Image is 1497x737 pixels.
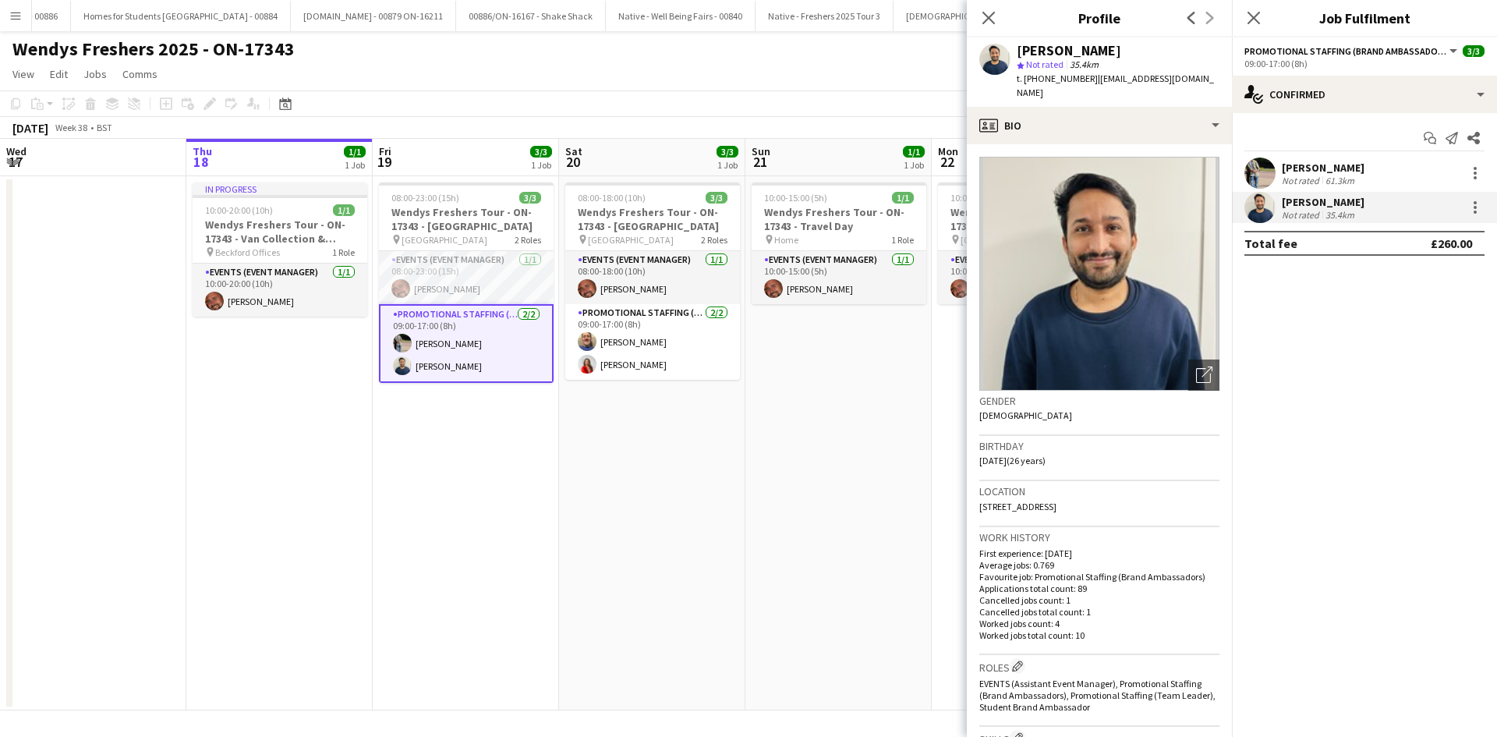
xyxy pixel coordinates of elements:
div: 09:00-17:00 (8h) [1244,58,1485,69]
span: 2 Roles [515,234,541,246]
button: Native - Well Being Fairs - 00840 [606,1,756,31]
span: Thu [193,144,212,158]
div: BST [97,122,112,133]
span: View [12,67,34,81]
span: [STREET_ADDRESS] [979,501,1056,512]
span: 3/3 [706,192,727,204]
span: 18 [190,153,212,171]
span: 3/3 [519,192,541,204]
div: [PERSON_NAME] [1282,195,1364,209]
h3: Work history [979,530,1219,544]
span: Wed [6,144,27,158]
h3: Gender [979,394,1219,408]
app-card-role: Events (Event Manager)1/108:00-18:00 (10h)[PERSON_NAME] [565,251,740,304]
p: Applications total count: 89 [979,583,1219,594]
app-card-role: Promotional Staffing (Brand Ambassadors)2/209:00-17:00 (8h)[PERSON_NAME][PERSON_NAME] [379,304,554,383]
button: Native - Freshers 2025 Tour 3 [756,1,894,31]
button: Homes for Students [GEOGRAPHIC_DATA] - 00884 [71,1,291,31]
button: [DOMAIN_NAME] - 00879 ON-16211 [291,1,456,31]
h3: Wendys Freshers Tour - ON-17343 - Travel Day [752,205,926,233]
button: Promotional Staffing (Brand Ambassadors) [1244,45,1460,57]
h3: Wendys Freshers Tour - ON-17343 - Travel Day [938,205,1113,233]
app-job-card: In progress10:00-20:00 (10h)1/1Wendys Freshers Tour - ON-17343 - Van Collection & Travel Day Beck... [193,182,367,317]
span: 3/3 [1463,45,1485,57]
span: Home [774,234,798,246]
span: 3/3 [717,146,738,158]
h3: Wendys Freshers Tour - ON-17343 - Van Collection & Travel Day [193,218,367,246]
div: [PERSON_NAME] [1017,44,1121,58]
span: 1/1 [344,146,366,158]
div: Confirmed [1232,76,1497,113]
span: Comms [122,67,157,81]
span: Sat [565,144,582,158]
p: Worked jobs count: 4 [979,618,1219,629]
app-job-card: 08:00-23:00 (15h)3/3Wendys Freshers Tour - ON-17343 - [GEOGRAPHIC_DATA] [GEOGRAPHIC_DATA]2 RolesE... [379,182,554,383]
p: Cancelled jobs count: 1 [979,594,1219,606]
h3: Birthday [979,439,1219,453]
app-card-role: Events (Event Manager)1/110:00-15:00 (5h)[PERSON_NAME] [752,251,926,304]
app-card-role: Events (Event Manager)1/108:00-23:00 (15h)[PERSON_NAME] [379,251,554,304]
span: 10:00-15:00 (5h) [764,192,827,204]
app-job-card: 10:00-15:00 (5h)1/1Wendys Freshers Tour - ON-17343 - Travel Day Home1 RoleEvents (Event Manager)1... [752,182,926,304]
div: 35.4km [1322,209,1357,221]
p: Favourite job: Promotional Staffing (Brand Ambassadors) [979,571,1219,583]
button: 00886/ON-16167 - Shake Shack [456,1,606,31]
button: [DEMOGRAPHIC_DATA][PERSON_NAME] 2025 Tour 2 - 00848 [894,1,1154,31]
h3: Location [979,484,1219,498]
div: 1 Job [717,159,738,171]
div: 08:00-18:00 (10h)3/3Wendys Freshers Tour - ON-17343 - [GEOGRAPHIC_DATA] [GEOGRAPHIC_DATA]2 RolesE... [565,182,740,380]
span: Not rated [1026,58,1063,70]
p: Average jobs: 0.769 [979,559,1219,571]
h3: Job Fulfilment [1232,8,1497,28]
span: 1 Role [332,246,355,258]
div: 1 Job [531,159,551,171]
h3: Profile [967,8,1232,28]
span: 2 Roles [701,234,727,246]
span: [GEOGRAPHIC_DATA] [588,234,674,246]
span: | [EMAIL_ADDRESS][DOMAIN_NAME] [1017,73,1214,98]
app-card-role: Events (Event Manager)1/110:00-20:00 (10h)[PERSON_NAME] [193,264,367,317]
span: Edit [50,67,68,81]
div: 1 Job [345,159,365,171]
span: Sun [752,144,770,158]
div: Not rated [1282,175,1322,186]
a: Jobs [77,64,113,84]
span: [DEMOGRAPHIC_DATA] [979,409,1072,421]
img: Crew avatar or photo [979,157,1219,391]
div: [PERSON_NAME] [1282,161,1364,175]
a: Edit [44,64,74,84]
span: 10:00-15:00 (5h) [950,192,1014,204]
span: EVENTS (Assistant Event Manager), Promotional Staffing (Brand Ambassadors), Promotional Staffing ... [979,678,1216,713]
span: 3/3 [530,146,552,158]
span: [GEOGRAPHIC_DATA] [961,234,1046,246]
h1: Wendys Freshers 2025 - ON-17343 [12,37,295,61]
div: 10:00-15:00 (5h)1/1Wendys Freshers Tour - ON-17343 - Travel Day [GEOGRAPHIC_DATA]1 RoleEvents (Ev... [938,182,1113,304]
span: 20 [563,153,582,171]
a: Comms [116,64,164,84]
h3: Roles [979,658,1219,675]
span: 17 [4,153,27,171]
span: t. [PHONE_NUMBER] [1017,73,1098,84]
span: 1/1 [333,204,355,216]
span: 1/1 [903,146,925,158]
p: Cancelled jobs total count: 1 [979,606,1219,618]
div: 1 Job [904,159,924,171]
div: In progress [193,182,367,195]
div: 61.3km [1322,175,1357,186]
div: Open photos pop-in [1188,360,1219,391]
p: First experience: [DATE] [979,547,1219,559]
span: Mon [938,144,958,158]
span: Beckford Offices [215,246,280,258]
span: Promotional Staffing (Brand Ambassadors) [1244,45,1447,57]
span: 22 [936,153,958,171]
div: £260.00 [1431,236,1472,251]
span: 35.4km [1067,58,1102,70]
span: 1/1 [892,192,914,204]
span: 08:00-18:00 (10h) [578,192,646,204]
app-card-role: Events (Event Manager)1/110:00-15:00 (5h)[PERSON_NAME] [938,251,1113,304]
div: Total fee [1244,236,1297,251]
p: Worked jobs total count: 10 [979,629,1219,641]
span: 19 [377,153,391,171]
